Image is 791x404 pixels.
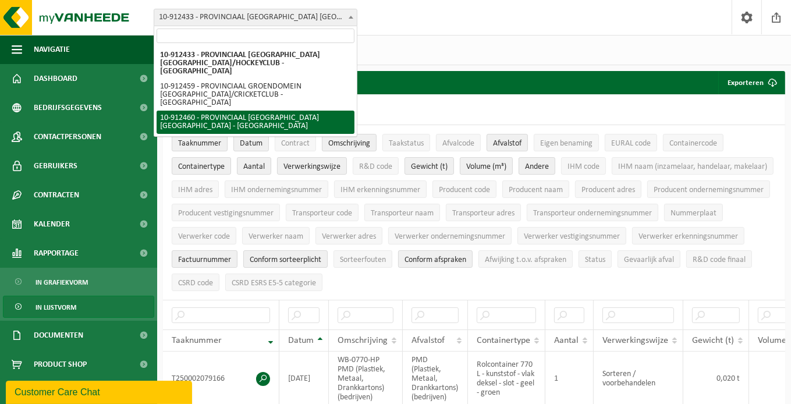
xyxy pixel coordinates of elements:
span: In grafiekvorm [36,271,88,293]
span: Taaknummer [178,139,221,148]
span: Afvalcode [442,139,474,148]
span: Verwerker adres [322,232,376,241]
span: IHM erkenningsnummer [340,186,420,194]
span: Andere [525,162,549,171]
span: Afwijking t.o.v. afspraken [485,256,566,264]
button: AfvalstofAfvalstof: Activate to sort [487,134,528,151]
span: Navigatie [34,35,70,64]
span: Afvalstof [493,139,522,148]
li: 10-912459 - PROVINCIAAL GROENDOMEIN [GEOGRAPHIC_DATA]/CRICKETCLUB - [GEOGRAPHIC_DATA] [157,79,354,111]
span: IHM ondernemingsnummer [231,186,322,194]
button: IHM codeIHM code: Activate to sort [561,157,606,175]
span: EURAL code [611,139,651,148]
button: Transporteur naamTransporteur naam: Activate to sort [364,204,440,221]
button: Verwerker ondernemingsnummerVerwerker ondernemingsnummer: Activate to sort [388,227,512,244]
span: Conform sorteerplicht [250,256,321,264]
span: Verwerker ondernemingsnummer [395,232,505,241]
button: Gevaarlijk afval : Activate to sort [618,250,680,268]
iframe: chat widget [6,378,194,404]
button: TaaknummerTaaknummer: Activate to remove sorting [172,134,228,151]
span: Sorteerfouten [340,256,386,264]
span: 10-912433 - PROVINCIAAL GROENDOMEIN MECHELEN/HOCKEYCLUB - MECHELEN [154,9,357,26]
button: IHM erkenningsnummerIHM erkenningsnummer: Activate to sort [334,180,427,198]
span: Producent vestigingsnummer [178,209,274,218]
span: Transporteur adres [452,209,515,218]
button: AfvalcodeAfvalcode: Activate to sort [436,134,481,151]
button: VerwerkingswijzeVerwerkingswijze: Activate to sort [277,157,347,175]
button: IHM adresIHM adres: Activate to sort [172,180,219,198]
span: Contract [281,139,310,148]
button: SorteerfoutenSorteerfouten: Activate to sort [334,250,392,268]
span: Omschrijving [338,336,388,345]
span: Afvalstof [412,336,445,345]
button: Verwerker vestigingsnummerVerwerker vestigingsnummer: Activate to sort [517,227,626,244]
button: Verwerker codeVerwerker code: Activate to sort [172,227,236,244]
span: IHM naam (inzamelaar, handelaar, makelaar) [618,162,767,171]
span: Datum [240,139,263,148]
span: Volume (m³) [466,162,506,171]
a: In lijstvorm [3,296,154,318]
button: AndereAndere: Activate to sort [519,157,555,175]
button: Transporteur ondernemingsnummerTransporteur ondernemingsnummer : Activate to sort [527,204,658,221]
span: Contracten [34,180,79,210]
button: FactuurnummerFactuurnummer: Activate to sort [172,250,237,268]
button: Conform sorteerplicht : Activate to sort [243,250,328,268]
span: Taaknummer [172,336,222,345]
span: Gewicht (t) [692,336,734,345]
button: Producent codeProducent code: Activate to sort [432,180,496,198]
button: Transporteur adresTransporteur adres: Activate to sort [446,204,521,221]
a: In grafiekvorm [3,271,154,293]
span: Rapportage [34,239,79,268]
span: Producent naam [509,186,563,194]
span: Verwerker code [178,232,230,241]
span: Dashboard [34,64,77,93]
span: Producent ondernemingsnummer [654,186,764,194]
button: TaakstatusTaakstatus: Activate to sort [382,134,430,151]
span: In lijstvorm [36,296,76,318]
span: Conform afspraken [405,256,466,264]
button: CSRD ESRS E5-5 categorieCSRD ESRS E5-5 categorie: Activate to sort [225,274,322,291]
span: CSRD ESRS E5-5 categorie [232,279,316,288]
span: Containertype [178,162,225,171]
span: Product Shop [34,350,87,379]
button: R&D code finaalR&amp;D code finaal: Activate to sort [686,250,752,268]
span: Taakstatus [389,139,424,148]
button: Afwijking t.o.v. afsprakenAfwijking t.o.v. afspraken: Activate to sort [478,250,573,268]
button: OmschrijvingOmschrijving: Activate to sort [322,134,377,151]
span: IHM adres [178,186,212,194]
button: Producent ondernemingsnummerProducent ondernemingsnummer: Activate to sort [647,180,770,198]
button: DatumDatum: Activate to sort [233,134,269,151]
button: Transporteur codeTransporteur code: Activate to sort [286,204,359,221]
span: Gebruikers [34,151,77,180]
button: Conform afspraken : Activate to sort [398,250,473,268]
span: Verwerker naam [249,232,303,241]
span: Status [585,256,605,264]
span: Transporteur code [292,209,352,218]
span: IHM code [567,162,600,171]
button: IHM ondernemingsnummerIHM ondernemingsnummer: Activate to sort [225,180,328,198]
button: AantalAantal: Activate to sort [237,157,271,175]
span: Transporteur ondernemingsnummer [533,209,652,218]
button: Producent vestigingsnummerProducent vestigingsnummer: Activate to sort [172,204,280,221]
span: Aantal [243,162,265,171]
button: NummerplaatNummerplaat: Activate to sort [664,204,723,221]
li: 10-912433 - PROVINCIAAL [GEOGRAPHIC_DATA] [GEOGRAPHIC_DATA]/HOCKEYCLUB - [GEOGRAPHIC_DATA] [157,48,354,79]
span: Verwerker erkenningsnummer [639,232,738,241]
span: Gewicht (t) [411,162,448,171]
span: Verwerker vestigingsnummer [524,232,620,241]
button: EURAL codeEURAL code: Activate to sort [605,134,657,151]
span: Omschrijving [328,139,370,148]
span: Transporteur naam [371,209,434,218]
button: ContainertypeContainertype: Activate to sort [172,157,231,175]
span: Documenten [34,321,83,350]
button: IHM naam (inzamelaar, handelaar, makelaar)IHM naam (inzamelaar, handelaar, makelaar): Activate to... [612,157,774,175]
button: R&D codeR&amp;D code: Activate to sort [353,157,399,175]
button: StatusStatus: Activate to sort [579,250,612,268]
span: Contactpersonen [34,122,101,151]
button: Verwerker erkenningsnummerVerwerker erkenningsnummer: Activate to sort [632,227,744,244]
span: R&D code finaal [693,256,746,264]
button: Gewicht (t)Gewicht (t): Activate to sort [405,157,454,175]
span: Factuurnummer [178,256,231,264]
span: Producent adres [581,186,635,194]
